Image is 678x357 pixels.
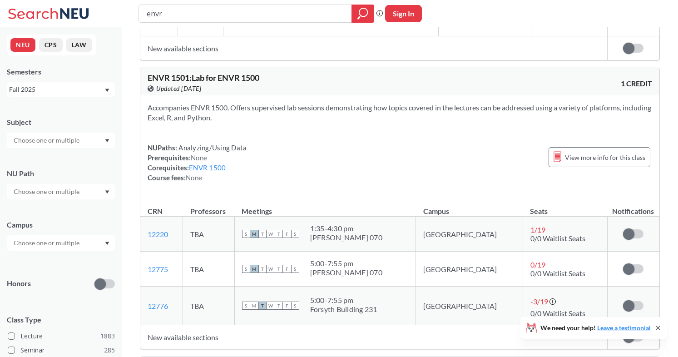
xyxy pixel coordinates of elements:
[242,265,250,273] span: S
[310,305,377,314] div: Forsyth Building 231
[283,265,291,273] span: F
[10,38,35,52] button: NEU
[250,302,258,310] span: M
[189,164,226,172] a: ENVR 1500
[565,152,645,163] span: View more info for this class
[250,265,258,273] span: M
[530,234,585,243] span: 0/0 Waitlist Seats
[100,331,115,341] span: 1883
[416,287,523,325] td: [GEOGRAPHIC_DATA]
[621,79,652,89] span: 1 CREDIT
[310,296,377,305] div: 5:00 - 7:55 pm
[607,197,659,217] th: Notifications
[267,265,275,273] span: W
[310,233,382,242] div: [PERSON_NAME] 070
[104,345,115,355] span: 285
[540,325,651,331] span: We need your help!
[416,197,523,217] th: Campus
[140,325,607,349] td: New available sections
[148,143,247,183] div: NUPaths: Prerequisites: Corequisites: Course fees:
[148,302,168,310] a: 12776
[416,217,523,252] td: [GEOGRAPHIC_DATA]
[66,38,92,52] button: LAW
[7,235,115,251] div: Dropdown arrow
[146,6,345,21] input: Class, professor, course number, "phrase"
[310,259,382,268] div: 5:00 - 7:55 pm
[7,82,115,97] div: Fall 2025Dropdown arrow
[291,302,299,310] span: S
[275,302,283,310] span: T
[7,278,31,289] p: Honors
[39,38,63,52] button: CPS
[234,197,416,217] th: Meetings
[8,344,115,356] label: Seminar
[7,315,115,325] span: Class Type
[351,5,374,23] div: magnifying glass
[310,224,382,233] div: 1:35 - 4:30 pm
[9,84,104,94] div: Fall 2025
[9,135,85,146] input: Choose one or multiple
[105,242,109,245] svg: Dropdown arrow
[140,36,607,60] td: New available sections
[7,117,115,127] div: Subject
[530,260,545,269] span: 0 / 19
[258,302,267,310] span: T
[310,268,382,277] div: [PERSON_NAME] 070
[275,265,283,273] span: T
[105,89,109,92] svg: Dropdown arrow
[183,252,234,287] td: TBA
[148,103,652,123] section: Accompanies ENVR 1500. Offers supervised lab sessions demonstrating how topics covered in the lec...
[7,169,115,178] div: NU Path
[530,269,585,278] span: 0/0 Waitlist Seats
[7,220,115,230] div: Campus
[283,230,291,238] span: F
[416,252,523,287] td: [GEOGRAPHIC_DATA]
[177,144,247,152] span: Analyzing/Using Data
[530,225,545,234] span: 1 / 19
[183,197,234,217] th: Professors
[148,73,259,83] span: ENVR 1501 : Lab for ENVR 1500
[183,287,234,325] td: TBA
[275,230,283,238] span: T
[385,5,422,22] button: Sign In
[183,217,234,252] td: TBA
[258,265,267,273] span: T
[242,230,250,238] span: S
[357,7,368,20] svg: magnifying glass
[156,84,201,94] span: Updated [DATE]
[242,302,250,310] span: S
[597,324,651,332] a: Leave a testimonial
[148,230,168,238] a: 12220
[7,133,115,148] div: Dropdown arrow
[7,67,115,77] div: Semesters
[9,238,85,248] input: Choose one or multiple
[523,197,607,217] th: Seats
[530,297,548,306] span: -3 / 19
[9,186,85,197] input: Choose one or multiple
[250,230,258,238] span: M
[148,206,163,216] div: CRN
[105,190,109,194] svg: Dropdown arrow
[8,330,115,342] label: Lecture
[267,230,275,238] span: W
[530,309,585,317] span: 0/0 Waitlist Seats
[191,154,207,162] span: None
[283,302,291,310] span: F
[7,184,115,199] div: Dropdown arrow
[291,230,299,238] span: S
[291,265,299,273] span: S
[148,265,168,273] a: 12775
[105,139,109,143] svg: Dropdown arrow
[258,230,267,238] span: T
[267,302,275,310] span: W
[186,174,202,182] span: None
